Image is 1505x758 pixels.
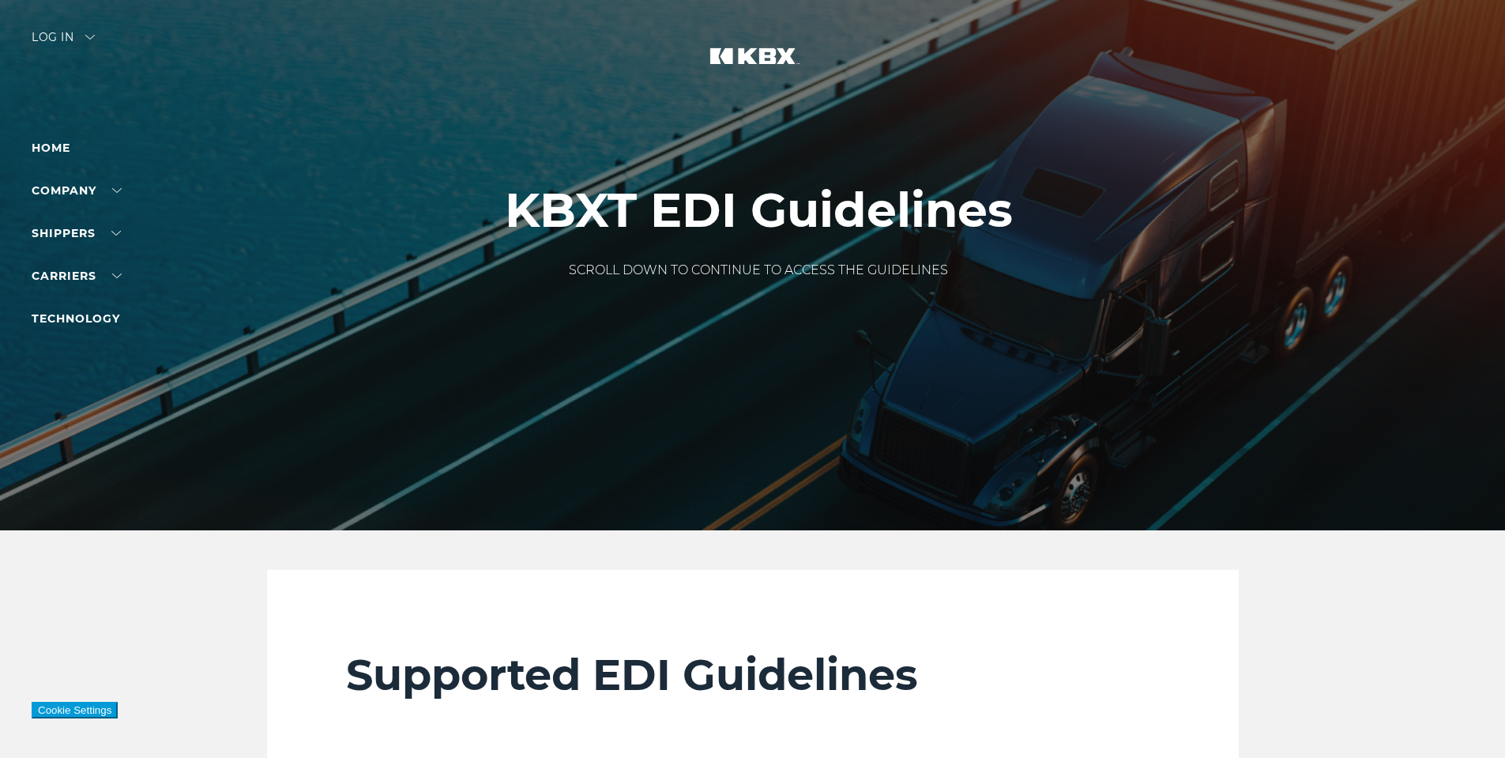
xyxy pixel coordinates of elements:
h1: KBXT EDI Guidelines [505,183,1013,237]
a: Home [32,141,70,155]
a: Technology [32,311,120,326]
a: SHIPPERS [32,226,121,240]
div: Log in [32,32,95,55]
button: Cookie Settings [32,702,118,718]
a: Company [32,183,122,198]
p: SCROLL DOWN TO CONTINUE TO ACCESS THE GUIDELINES [505,261,1013,280]
img: arrow [85,35,95,40]
a: Carriers [32,269,122,283]
img: kbx logo [694,32,812,101]
h2: Supported EDI Guidelines [346,649,1160,701]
